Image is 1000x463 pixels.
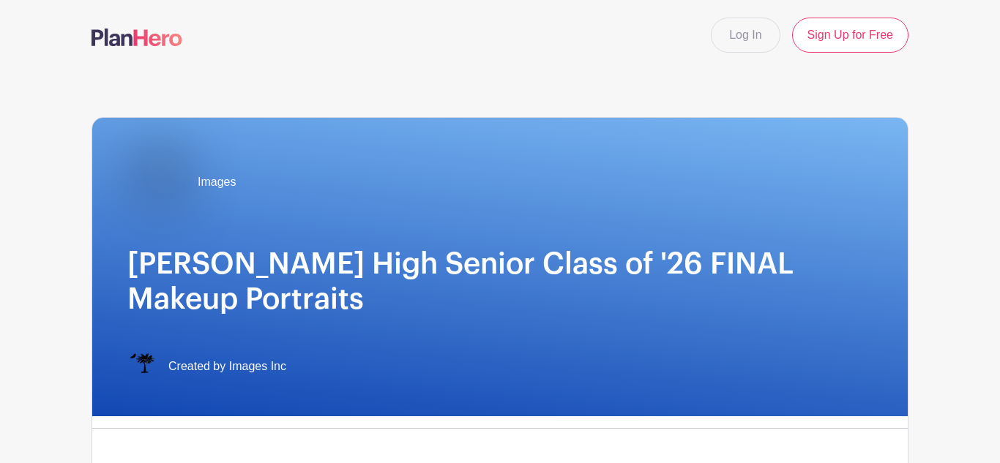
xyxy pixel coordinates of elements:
span: Created by Images Inc [168,358,286,375]
img: logo-507f7623f17ff9eddc593b1ce0a138ce2505c220e1c5a4e2b4648c50719b7d32.svg [92,29,182,46]
h1: [PERSON_NAME] High Senior Class of '26 FINAL Makeup Portraits [127,246,873,317]
a: Sign Up for Free [792,18,908,53]
a: Log In [711,18,780,53]
img: IMAGES%20logo%20transparenT%20PNG%20s.png [127,153,186,211]
span: Images [198,173,236,191]
img: IMAGES%20logo%20transparenT%20PNG%20s.png [127,352,157,381]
